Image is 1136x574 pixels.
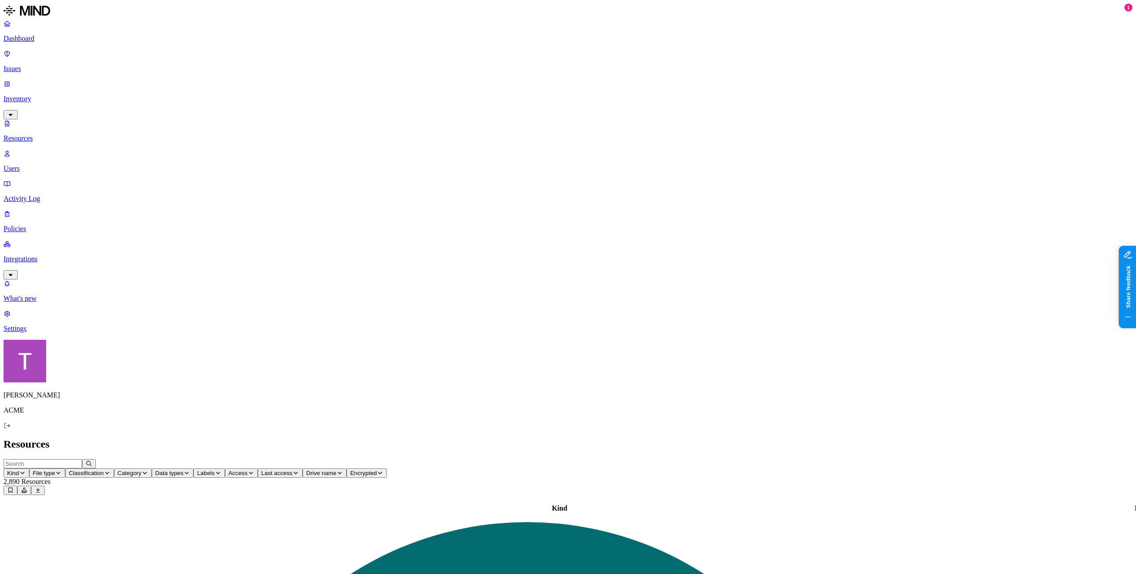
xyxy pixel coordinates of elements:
[4,119,1132,142] a: Resources
[4,4,50,18] img: MIND
[4,255,1132,263] p: Integrations
[4,35,1132,43] p: Dashboard
[4,459,82,468] input: Search
[4,195,1132,203] p: Activity Log
[261,470,292,476] span: Last access
[229,470,248,476] span: Access
[5,504,1114,512] div: Kind
[306,470,336,476] span: Drive name
[4,240,1132,278] a: Integrations
[4,310,1132,333] a: Settings
[197,470,214,476] span: Labels
[4,95,1132,103] p: Inventory
[4,4,1132,20] a: MIND
[1124,4,1132,12] div: 1
[4,279,1132,303] a: What's new
[33,470,55,476] span: File type
[4,149,1132,173] a: Users
[350,470,377,476] span: Encrypted
[4,65,1132,73] p: Issues
[4,438,1132,450] h2: Resources
[7,470,19,476] span: Kind
[4,210,1132,233] a: Policies
[4,50,1132,73] a: Issues
[4,165,1132,173] p: Users
[69,470,104,476] span: Classification
[4,478,51,485] span: 2,890 Resources
[4,20,1132,43] a: Dashboard
[155,470,184,476] span: Data types
[4,295,1132,303] p: What's new
[4,180,1132,203] a: Activity Log
[4,325,1132,333] p: Settings
[4,134,1132,142] p: Resources
[4,340,46,382] img: Tzvi Shir-Vaknin
[118,470,142,476] span: Category
[4,225,1132,233] p: Policies
[4,80,1132,118] a: Inventory
[4,406,1132,414] p: ACME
